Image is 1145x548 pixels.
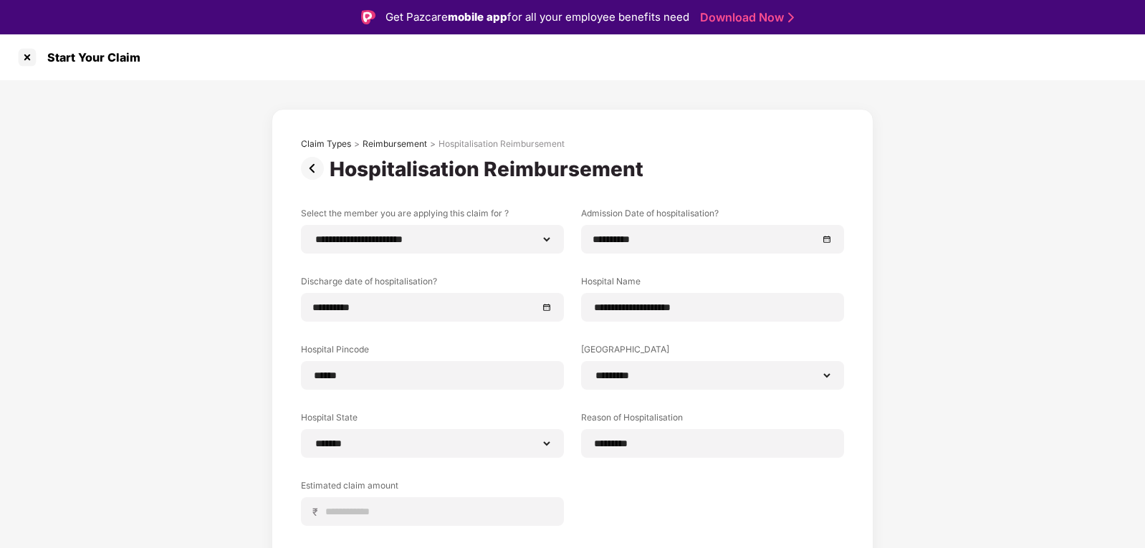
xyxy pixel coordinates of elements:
div: Hospitalisation Reimbursement [330,157,649,181]
div: > [354,138,360,150]
div: Reimbursement [363,138,427,150]
label: Hospital State [301,411,564,429]
div: Claim Types [301,138,351,150]
div: > [430,138,436,150]
div: Hospitalisation Reimbursement [439,138,565,150]
div: Get Pazcare for all your employee benefits need [385,9,689,26]
label: Estimated claim amount [301,479,564,497]
label: Reason of Hospitalisation [581,411,844,429]
label: [GEOGRAPHIC_DATA] [581,343,844,361]
a: Download Now [700,10,790,25]
img: Logo [361,10,375,24]
img: svg+xml;base64,PHN2ZyBpZD0iUHJldi0zMngzMiIgeG1sbnM9Imh0dHA6Ly93d3cudzMub3JnLzIwMDAvc3ZnIiB3aWR0aD... [301,157,330,180]
span: ₹ [312,505,324,519]
label: Admission Date of hospitalisation? [581,207,844,225]
label: Discharge date of hospitalisation? [301,275,564,293]
label: Select the member you are applying this claim for ? [301,207,564,225]
div: Start Your Claim [39,50,140,64]
strong: mobile app [448,10,507,24]
label: Hospital Name [581,275,844,293]
label: Hospital Pincode [301,343,564,361]
img: Stroke [788,10,794,25]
